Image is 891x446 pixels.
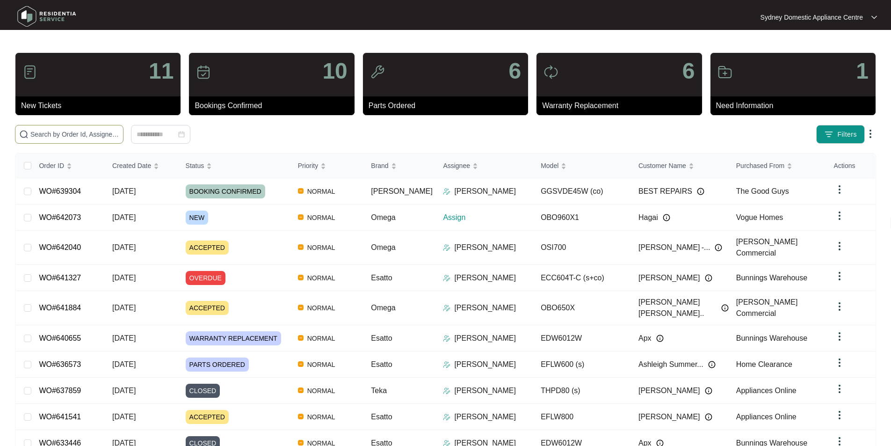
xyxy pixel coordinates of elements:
[19,130,29,139] img: search-icon
[105,154,178,178] th: Created Date
[834,357,845,368] img: dropdown arrow
[824,130,833,139] img: filter icon
[533,325,631,351] td: EDW6012W
[371,304,395,312] span: Omega
[39,161,64,171] span: Order ID
[541,161,558,171] span: Model
[736,274,807,282] span: Bunnings Warehouse
[21,100,181,111] p: New Tickets
[834,301,845,312] img: dropdown arrow
[186,161,204,171] span: Status
[371,360,392,368] span: Esatto
[112,413,136,421] span: [DATE]
[186,384,220,398] span: CLOSED
[112,334,136,342] span: [DATE]
[186,358,249,372] span: PARTS ORDERED
[871,15,877,20] img: dropdown arrow
[304,186,339,197] span: NORMAL
[39,274,81,282] a: WO#641327
[638,297,717,319] span: [PERSON_NAME] [PERSON_NAME]..
[298,188,304,194] img: Vercel Logo
[716,100,876,111] p: Need Information
[533,265,631,291] td: ECC604T-C (s+co)
[454,359,516,370] p: [PERSON_NAME]
[542,100,702,111] p: Warranty Replacement
[717,65,732,80] img: icon
[371,387,387,395] span: Teka
[371,334,392,342] span: Esatto
[112,274,136,282] span: [DATE]
[834,409,845,421] img: dropdown arrow
[454,385,516,396] p: [PERSON_NAME]
[195,100,354,111] p: Bookings Confirmed
[761,13,863,22] p: Sydney Domestic Appliance Centre
[30,129,119,139] input: Search by Order Id, Assignee Name, Customer Name, Brand and Model
[697,188,704,195] img: Info icon
[443,274,450,282] img: Assigner Icon
[369,100,528,111] p: Parts Ordered
[149,60,174,82] p: 11
[39,187,81,195] a: WO#639304
[186,241,229,255] span: ACCEPTED
[112,243,136,251] span: [DATE]
[715,244,722,251] img: Info icon
[533,378,631,404] td: THPD80 (s)
[638,411,700,423] span: [PERSON_NAME]
[178,154,290,178] th: Status
[371,274,392,282] span: Esatto
[22,65,37,80] img: icon
[631,154,729,178] th: Customer Name
[443,244,450,251] img: Assigner Icon
[298,275,304,280] img: Vercel Logo
[638,161,686,171] span: Customer Name
[736,360,792,368] span: Home Clearance
[435,154,533,178] th: Assignee
[186,271,225,285] span: OVERDUE
[533,178,631,205] td: GGSVDE45W (co)
[298,161,319,171] span: Priority
[112,304,136,312] span: [DATE]
[834,184,845,195] img: dropdown arrow
[186,410,229,424] span: ACCEPTED
[443,361,450,368] img: Assigner Icon
[304,242,339,253] span: NORMAL
[834,331,845,342] img: dropdown arrow
[454,411,516,423] p: [PERSON_NAME]
[736,187,789,195] span: The Good Guys
[322,60,347,82] p: 10
[638,242,710,253] span: [PERSON_NAME] -...
[298,214,304,220] img: Vercel Logo
[533,291,631,325] td: OBO650X
[721,304,729,312] img: Info icon
[533,231,631,265] td: OSI700
[736,298,798,317] span: [PERSON_NAME] Commercial
[298,305,304,310] img: Vercel Logo
[729,154,826,178] th: Purchased From
[705,387,712,395] img: Info icon
[39,413,81,421] a: WO#641541
[682,60,695,82] p: 6
[304,272,339,284] span: NORMAL
[186,301,229,315] span: ACCEPTED
[443,387,450,395] img: Assigner Icon
[39,334,81,342] a: WO#640655
[39,360,81,368] a: WO#636573
[837,130,857,139] span: Filters
[371,161,388,171] span: Brand
[736,213,783,221] span: Vogue Homes
[112,187,136,195] span: [DATE]
[443,413,450,421] img: Assigner Icon
[363,154,435,178] th: Brand
[112,387,136,395] span: [DATE]
[638,272,700,284] span: [PERSON_NAME]
[298,335,304,341] img: Vercel Logo
[656,335,664,342] img: Info icon
[638,333,652,344] span: Apx
[533,205,631,231] td: OBO960X1
[186,211,209,225] span: NEW
[834,241,845,252] img: dropdown arrow
[112,360,136,368] span: [DATE]
[298,361,304,367] img: Vercel Logo
[39,304,81,312] a: WO#641884
[834,271,845,282] img: dropdown arrow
